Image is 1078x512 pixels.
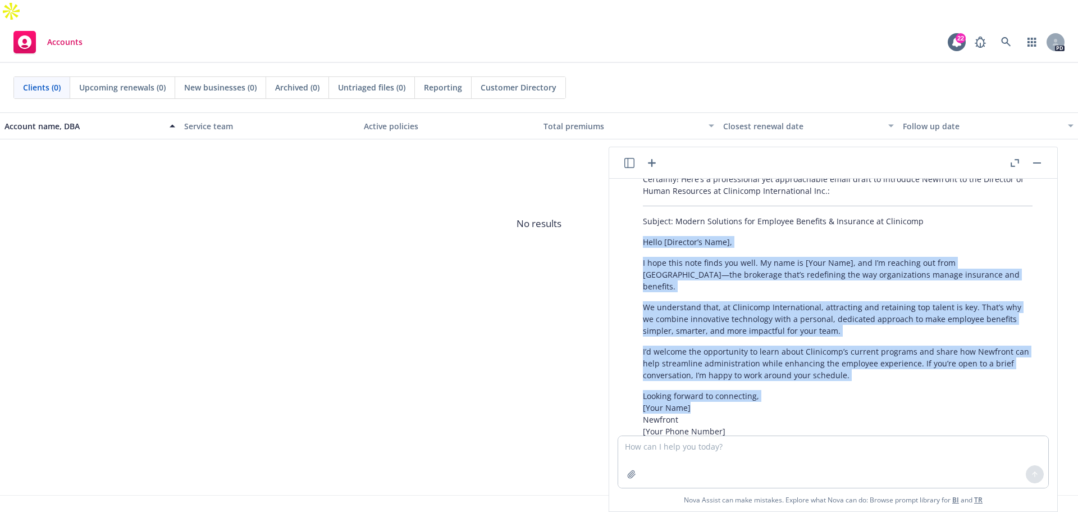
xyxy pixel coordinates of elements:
[543,120,702,132] div: Total premiums
[643,346,1033,381] p: I’d welcome the opportunity to learn about Clinicomp’s current programs and share how Newfront ca...
[643,173,1033,197] p: Certainly! Here’s a professional yet approachable email draft to introduce Newfront to the Direct...
[184,120,355,132] div: Service team
[643,301,1033,337] p: We understand that, at Clinicomp International, attracting and retaining top talent is key. That’...
[1021,31,1043,53] a: Switch app
[275,81,319,93] span: Archived (0)
[23,81,61,93] span: Clients (0)
[184,81,257,93] span: New businesses (0)
[643,215,1033,227] p: Subject: Modern Solutions for Employee Benefits & Insurance at Clinicomp
[79,81,166,93] span: Upcoming renewals (0)
[4,120,163,132] div: Account name, DBA
[338,81,405,93] span: Untriaged files (0)
[903,120,1061,132] div: Follow up date
[9,26,87,58] a: Accounts
[180,112,359,139] button: Service team
[719,112,898,139] button: Closest renewal date
[643,236,1033,248] p: Hello [Director’s Name],
[956,33,966,43] div: 22
[684,488,983,511] span: Nova Assist can make mistakes. Explore what Nova can do: Browse prompt library for and
[47,38,83,47] span: Accounts
[995,31,1017,53] a: Search
[364,120,535,132] div: Active policies
[974,495,983,505] a: TR
[424,81,462,93] span: Reporting
[952,495,959,505] a: BI
[969,31,992,53] a: Report a Bug
[643,390,1033,449] p: Looking forward to connecting, [Your Name] Newfront [Your Phone Number] [Your Email Address]
[643,257,1033,292] p: I hope this note finds you well. My name is [Your Name], and I’m reaching out from [GEOGRAPHIC_DA...
[723,120,881,132] div: Closest renewal date
[481,81,556,93] span: Customer Directory
[539,112,719,139] button: Total premiums
[898,112,1078,139] button: Follow up date
[359,112,539,139] button: Active policies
